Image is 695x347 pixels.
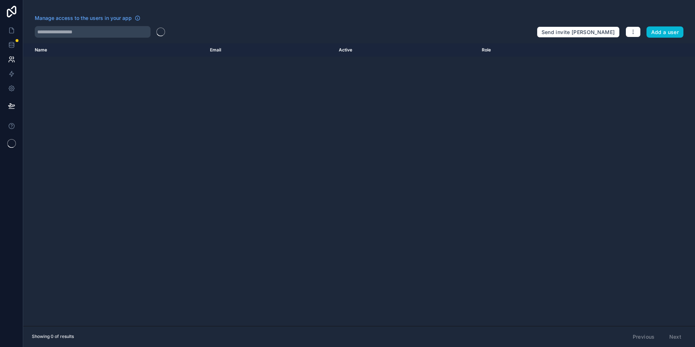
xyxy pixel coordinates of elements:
span: Manage access to the users in your app [35,14,132,22]
th: Active [334,43,477,57]
button: Add a user [646,26,684,38]
th: Name [23,43,206,57]
div: scrollable content [23,43,695,326]
a: Manage access to the users in your app [35,14,140,22]
span: Showing 0 of results [32,334,74,339]
th: Email [206,43,334,57]
button: Send invite [PERSON_NAME] [537,26,620,38]
th: Role [477,43,592,57]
